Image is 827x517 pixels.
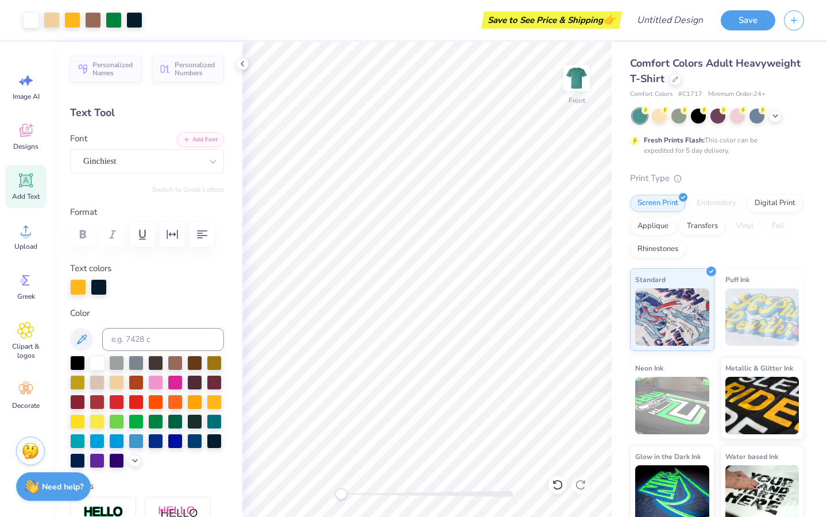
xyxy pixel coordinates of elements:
[721,10,775,30] button: Save
[630,241,686,258] div: Rhinestones
[152,185,224,194] button: Switch to Greek Letters
[678,90,702,99] span: # C1717
[42,481,83,492] strong: Need help?
[13,142,38,151] span: Designs
[630,56,801,86] span: Comfort Colors Adult Heavyweight T-Shirt
[725,273,749,285] span: Puff Ink
[70,105,224,121] div: Text Tool
[92,61,135,77] span: Personalized Names
[725,288,799,346] img: Puff Ink
[725,362,793,374] span: Metallic & Glitter Ink
[630,218,676,235] div: Applique
[630,172,804,185] div: Print Type
[635,377,709,434] img: Neon Ink
[603,13,616,26] span: 👉
[13,92,40,101] span: Image AI
[689,195,744,212] div: Embroidery
[484,11,619,29] div: Save to See Price & Shipping
[7,342,45,360] span: Clipart & logos
[177,132,224,147] button: Add Font
[70,307,224,320] label: Color
[569,95,585,106] div: Front
[635,273,666,285] span: Standard
[747,195,803,212] div: Digital Print
[152,56,224,82] button: Personalized Numbers
[679,218,725,235] div: Transfers
[635,288,709,346] img: Standard
[70,132,87,145] label: Font
[335,488,347,500] div: Accessibility label
[644,135,785,156] div: This color can be expedited for 5 day delivery.
[70,262,111,275] label: Text colors
[630,195,686,212] div: Screen Print
[175,61,217,77] span: Personalized Numbers
[644,136,705,145] strong: Fresh Prints Flash:
[628,9,712,32] input: Untitled Design
[102,328,224,351] input: e.g. 7428 c
[12,401,40,410] span: Decorate
[14,242,37,251] span: Upload
[725,377,799,434] img: Metallic & Glitter Ink
[70,56,142,82] button: Personalized Names
[764,218,791,235] div: Foil
[635,450,701,462] span: Glow in the Dark Ink
[70,206,224,219] label: Format
[565,67,588,90] img: Front
[729,218,761,235] div: Vinyl
[708,90,766,99] span: Minimum Order: 24 +
[17,292,35,301] span: Greek
[630,90,673,99] span: Comfort Colors
[635,362,663,374] span: Neon Ink
[725,450,778,462] span: Water based Ink
[12,192,40,201] span: Add Text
